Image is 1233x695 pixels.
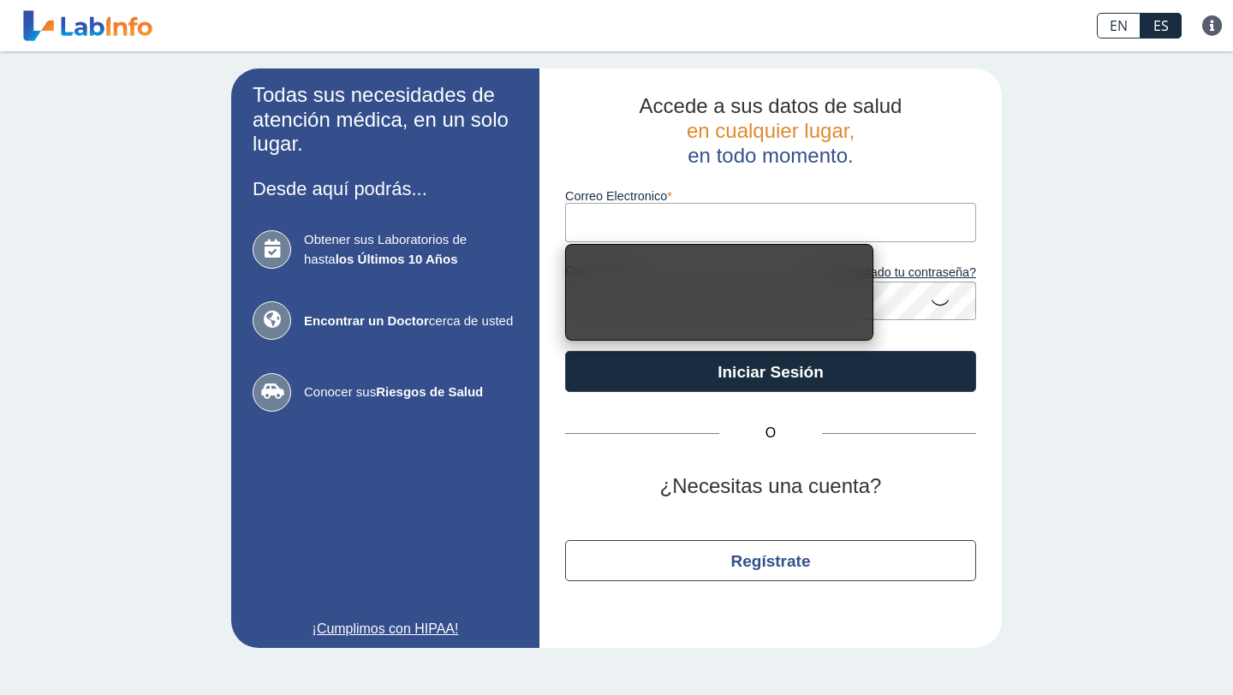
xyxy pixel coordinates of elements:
b: los Últimos 10 Años [336,252,458,266]
a: ¡Cumplimos con HIPAA! [253,619,518,639]
h2: ¿Necesitas una cuenta? [565,474,976,499]
span: O [719,423,822,443]
span: Obtener sus Laboratorios de hasta [304,230,518,269]
span: Accede a sus datos de salud [640,94,902,117]
span: Conocer sus [304,383,518,402]
button: Regístrate [565,540,976,581]
a: ¿Has olvidado tu contraseña? [771,264,976,282]
a: ES [1141,13,1182,39]
a: EN [1097,13,1141,39]
b: Riesgos de Salud [376,384,483,399]
h2: Todas sus necesidades de atención médica, en un solo lugar. [253,83,518,157]
span: cerca de usted [304,312,518,331]
span: en cualquier lugar, [687,119,855,142]
h3: Desde aquí podrás... [253,178,518,199]
span: en todo momento. [688,144,853,167]
button: Iniciar Sesión [565,351,976,392]
label: Correo Electronico [565,189,976,203]
b: Encontrar un Doctor [304,313,429,328]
